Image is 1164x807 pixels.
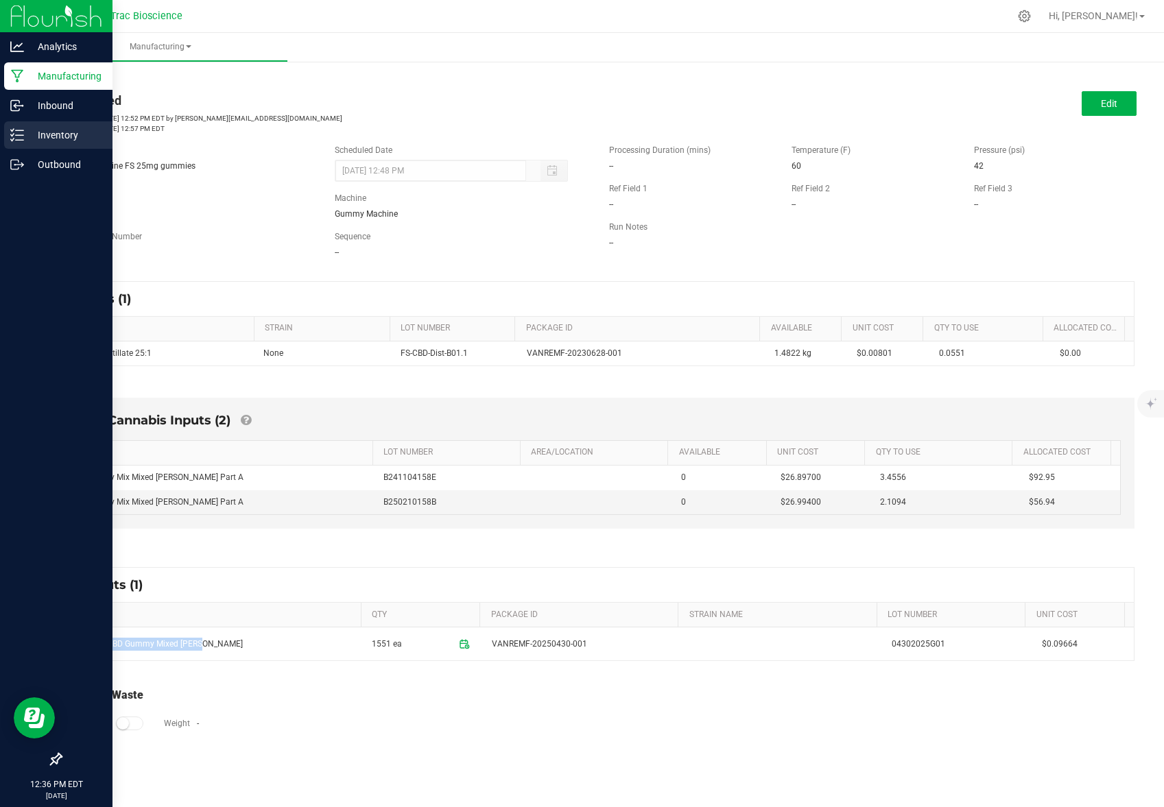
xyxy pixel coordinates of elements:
[1023,447,1106,458] a: Allocated CostSortable
[681,472,686,482] span: 0
[974,145,1025,155] span: Pressure (psi)
[1060,348,1081,358] span: $0.00
[792,161,801,171] span: 60
[1054,323,1119,334] a: Allocated CostSortable
[526,323,755,334] a: PACKAGE IDSortable
[792,200,796,209] span: --
[792,145,851,155] span: Temperature (F)
[335,232,370,241] span: Sequence
[974,184,1012,193] span: Ref Field 3
[401,348,468,358] span: FS-CBD-Dist-B01.1
[60,113,589,123] p: [DATE] 12:52 PM EDT by [PERSON_NAME][EMAIL_ADDRESS][DOMAIN_NAME]
[241,413,251,428] a: Add Non-Cannabis items that were also consumed in the run (e.g. gloves and packaging); Also add N...
[974,200,978,209] span: --
[85,497,244,507] span: Gummy Mix Mixed [PERSON_NAME] Part A
[24,68,106,84] p: Manufacturing
[888,610,1020,621] a: LOT NUMBERSortable
[781,497,821,507] span: $26.99400
[792,184,830,193] span: Ref Field 2
[10,99,24,112] inline-svg: Inbound
[974,161,984,171] span: 42
[681,497,686,507] span: 0
[33,33,287,62] a: Manufacturing
[383,472,436,482] span: B241104158E
[383,497,436,507] span: B250210158B
[372,610,475,621] a: QTYSortable
[609,238,613,248] span: --
[803,348,811,358] span: kg
[372,633,402,655] span: 1551 ea
[857,348,892,358] span: $0.00801
[679,447,761,458] a: AVAILABLESortable
[63,627,364,660] td: FS 25mg CBD Gummy Mixed [PERSON_NAME]
[609,184,648,193] span: Ref Field 1
[383,447,515,458] a: LOT NUMBERSortable
[609,222,648,232] span: Run Notes
[876,447,1008,458] a: QTY TO USESortable
[24,97,106,114] p: Inbound
[265,323,385,334] a: STRAINSortable
[934,323,1038,334] a: QTY TO USESortable
[76,413,230,428] span: Non-Cannabis Inputs (2)
[1016,10,1033,23] div: Manage settings
[335,193,366,203] span: Machine
[10,158,24,171] inline-svg: Outbound
[335,145,392,155] span: Scheduled Date
[60,123,589,134] p: [DATE] 12:57 PM EDT
[263,348,283,358] span: None
[14,697,55,738] iframe: Resource center
[1049,10,1138,21] span: Hi, [PERSON_NAME]!
[1029,472,1055,482] span: $92.95
[1029,497,1055,507] span: $56.94
[6,791,106,801] p: [DATE]
[335,209,398,219] span: Gummy Machine
[73,610,355,621] a: ITEMSortable
[1042,638,1126,651] span: $0.09664
[609,161,613,171] span: --
[939,348,965,358] span: 0.0551
[10,128,24,142] inline-svg: Inventory
[87,447,367,458] a: ITEMSortable
[774,348,800,358] span: 1.4822
[771,323,836,334] a: AVAILABLESortable
[1082,91,1137,116] button: Edit
[880,497,906,507] span: 2.1094
[164,717,190,730] label: Weight
[60,161,195,171] span: Recovery/Skyline FS 25mg gummies
[689,610,872,621] a: STRAIN NAMESortable
[85,472,244,482] span: Gummy Mix Mixed [PERSON_NAME] Part A
[73,577,156,592] span: Outputs (1)
[62,687,1135,703] div: Total Run Waste
[1036,610,1119,621] a: Unit CostSortable
[492,638,587,651] span: VANREMF-20250430-001
[401,323,510,334] a: LOT NUMBERSortable
[609,200,613,209] span: --
[73,323,248,334] a: ITEMSortable
[1101,98,1117,109] span: Edit
[33,41,287,53] span: Manufacturing
[781,472,821,482] span: $26.89700
[10,40,24,53] inline-svg: Analytics
[853,323,918,334] a: Unit CostSortable
[197,719,199,728] span: -
[98,10,182,22] span: NuTrac Bioscience
[883,627,1034,660] td: 04302025G01
[24,127,106,143] p: Inventory
[60,91,589,110] div: Completed
[24,38,106,55] p: Analytics
[777,447,859,458] a: Unit CostSortable
[335,248,339,257] span: --
[6,778,106,791] p: 12:36 PM EDT
[609,145,711,155] span: Processing Duration (mins)
[10,69,24,83] inline-svg: Manufacturing
[531,447,663,458] a: AREA/LOCATIONSortable
[24,156,106,173] p: Outbound
[491,610,674,621] a: PACKAGE IDSortable
[527,347,622,360] span: VANREMF-20230628-001
[880,472,906,482] span: 3.4556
